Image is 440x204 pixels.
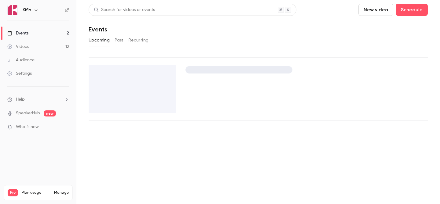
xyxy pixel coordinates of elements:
button: Upcoming [89,35,110,45]
img: Kiflo [8,5,17,15]
h1: Events [89,26,107,33]
a: Manage [54,190,69,195]
button: Schedule [396,4,428,16]
h6: Kiflo [23,7,31,13]
span: What's new [16,124,39,130]
div: Events [7,30,28,36]
a: SpeakerHub [16,110,40,116]
div: Search for videos or events [94,7,155,13]
div: Videos [7,44,29,50]
li: help-dropdown-opener [7,96,69,103]
button: New video [358,4,393,16]
div: Audience [7,57,35,63]
span: Plan usage [22,190,50,195]
span: Help [16,96,25,103]
button: Past [115,35,123,45]
div: Settings [7,70,32,77]
span: Pro [8,189,18,196]
button: Recurring [128,35,149,45]
iframe: Noticeable Trigger [62,124,69,130]
span: new [44,110,56,116]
